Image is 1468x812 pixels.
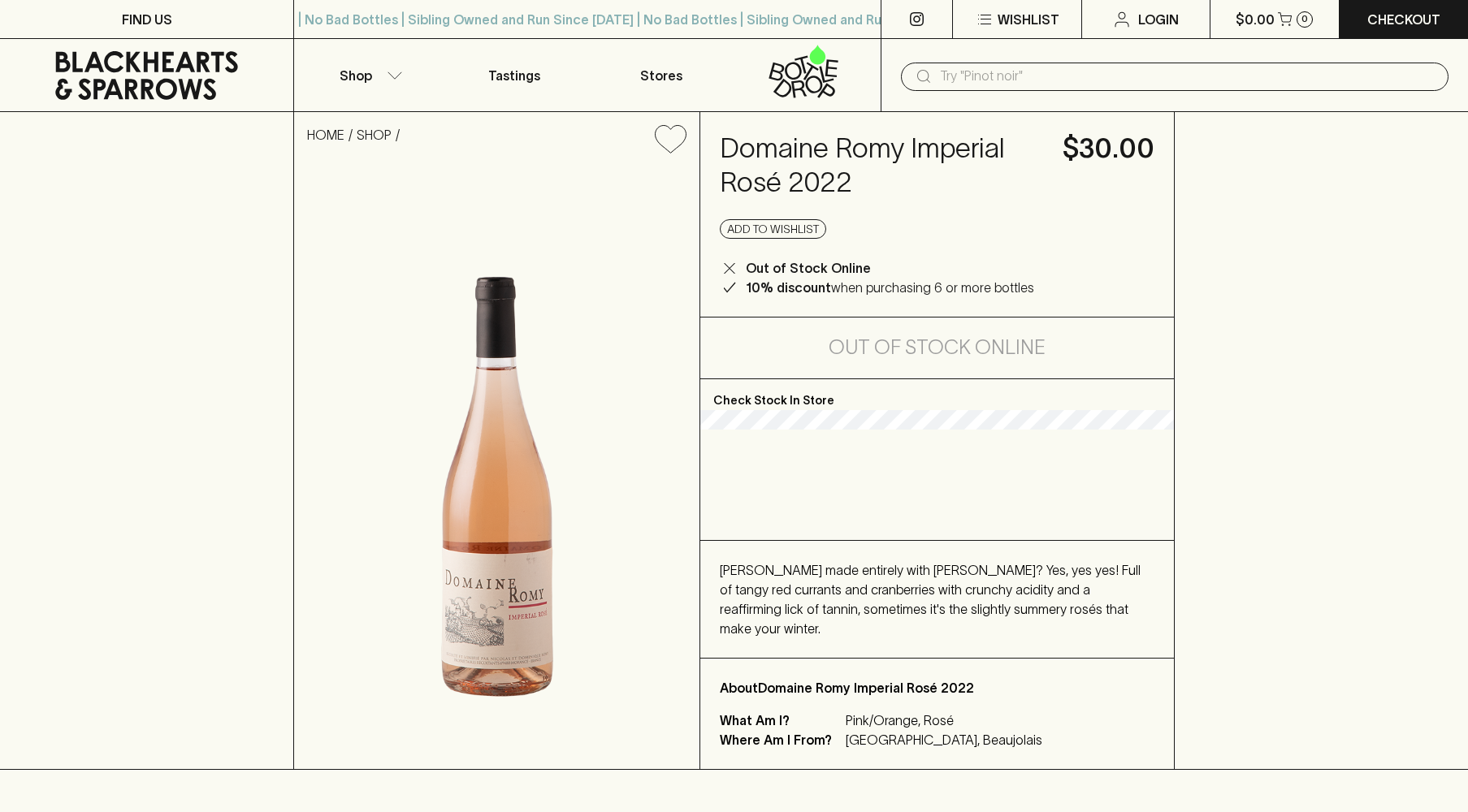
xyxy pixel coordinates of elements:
[340,66,372,85] p: Shop
[846,710,1042,730] p: Pink/Orange, Rosé
[720,219,826,239] button: Add to wishlist
[441,39,587,111] a: Tastings
[720,678,1154,698] p: About Domaine Romy Imperial Rosé 2022
[357,127,392,142] a: SHOP
[746,280,831,295] b: 10% discount
[846,730,1042,749] p: [GEOGRAPHIC_DATA], Beaujolais
[746,278,1034,297] p: when purchasing 6 or more bottles
[998,10,1059,29] p: Wishlist
[648,119,693,160] button: Add to wishlist
[720,710,842,730] p: What Am I?
[1236,10,1275,29] p: $0.00
[587,39,734,111] a: Stores
[1301,15,1308,24] p: 0
[940,63,1436,89] input: Try "Pinot noir"
[720,132,1042,200] h4: Domaine Romy Imperial Rosé 2022
[720,563,1141,636] span: [PERSON_NAME] made entirely with [PERSON_NAME]? Yes, yes yes! Full of tangy red currants and cran...
[294,166,699,769] img: 33101.png
[1063,132,1154,166] h4: $30.00
[720,730,842,749] p: Where Am I From?
[1138,10,1179,29] p: Login
[700,379,1173,410] p: Check Stock In Store
[1367,10,1440,29] p: Checkout
[294,39,440,111] button: Shop
[746,258,871,278] p: Out of Stock Online
[488,66,540,85] p: Tastings
[307,127,344,142] a: HOME
[122,10,172,29] p: FIND US
[640,66,682,85] p: Stores
[829,335,1046,361] h5: Out of Stock Online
